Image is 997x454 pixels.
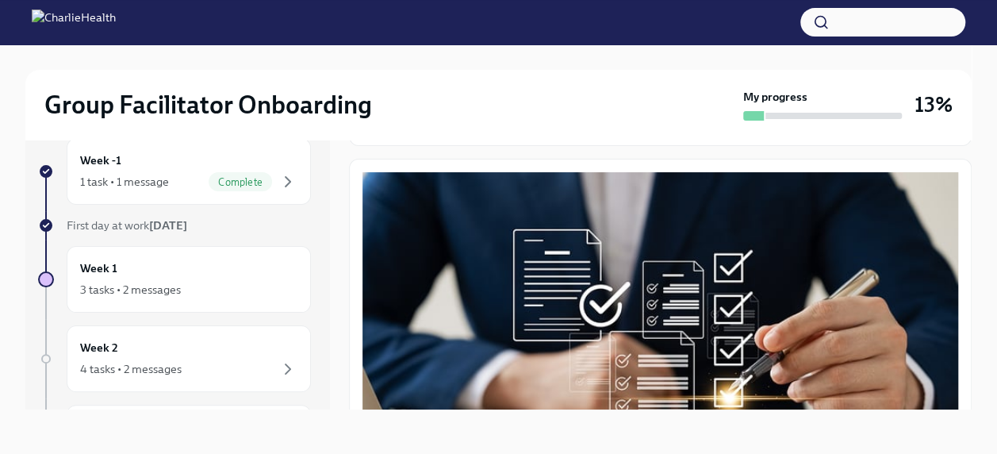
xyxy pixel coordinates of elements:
[67,218,187,233] span: First day at work
[38,138,311,205] a: Week -11 task • 1 messageComplete
[149,218,187,233] strong: [DATE]
[80,339,118,356] h6: Week 2
[80,282,181,298] div: 3 tasks • 2 messages
[38,217,311,233] a: First day at work[DATE]
[743,89,807,105] strong: My progress
[80,260,117,277] h6: Week 1
[80,361,182,377] div: 4 tasks • 2 messages
[38,325,311,392] a: Week 24 tasks • 2 messages
[80,174,169,190] div: 1 task • 1 message
[32,10,116,35] img: CharlieHealth
[38,246,311,313] a: Week 13 tasks • 2 messages
[209,176,272,188] span: Complete
[44,89,372,121] h2: Group Facilitator Onboarding
[915,90,953,119] h3: 13%
[80,152,121,169] h6: Week -1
